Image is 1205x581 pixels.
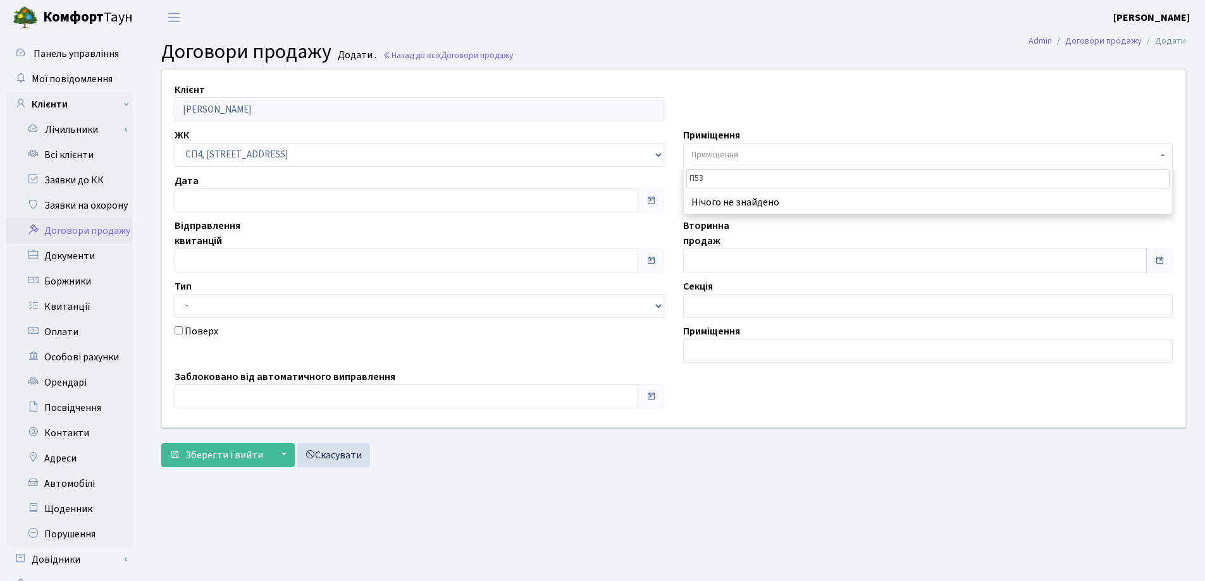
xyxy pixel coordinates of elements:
[175,279,192,294] label: Тип
[6,218,133,243] a: Договори продажу
[32,72,113,86] span: Мої повідомлення
[683,218,729,248] label: Вторинна продаж
[185,324,218,339] label: Поверх
[1010,28,1205,54] nav: breadcrumb
[34,47,119,61] span: Панель управління
[6,496,133,522] a: Щоденник
[683,128,740,143] label: Приміщення
[175,173,199,188] label: Дата
[1142,34,1186,48] li: Додати
[6,92,133,117] a: Клієнти
[6,471,133,496] a: Автомобілі
[1029,34,1052,47] a: Admin
[6,142,133,168] a: Всі клієнти
[161,443,271,467] button: Зберегти і вийти
[175,82,205,97] label: Клієнт
[6,243,133,269] a: Документи
[43,7,104,27] b: Комфорт
[6,395,133,420] a: Посвідчення
[6,319,133,345] a: Оплати
[175,128,189,143] label: ЖК
[335,49,376,61] small: Додати .
[6,547,133,572] a: Довідники
[175,369,395,384] label: Заблоковано від автоматичного виправлення
[6,446,133,471] a: Адреси
[683,324,740,339] label: Приміщення
[383,49,513,61] a: Назад до всіхДоговори продажу
[13,5,38,30] img: logo.png
[6,168,133,193] a: Заявки до КК
[1113,10,1190,25] a: [PERSON_NAME]
[6,41,133,66] a: Панель управління
[297,443,370,467] a: Скасувати
[691,149,738,161] span: Приміщення
[684,191,1172,214] li: Нічого не знайдено
[1065,34,1142,47] a: Договори продажу
[6,420,133,446] a: Контакти
[6,345,133,370] a: Особові рахунки
[683,279,713,294] label: Секція
[161,37,331,66] span: Договори продажу
[6,269,133,294] a: Боржники
[175,218,240,248] label: Відправлення квитанцій
[158,7,190,28] button: Переключити навігацію
[6,522,133,547] a: Порушення
[1113,11,1190,25] b: [PERSON_NAME]
[6,193,133,218] a: Заявки на охорону
[6,370,133,395] a: Орендарі
[6,294,133,319] a: Квитанції
[185,448,263,462] span: Зберегти і вийти
[15,117,133,142] a: Лічильники
[6,66,133,92] a: Мої повідомлення
[43,7,133,28] span: Таун
[441,49,513,61] span: Договори продажу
